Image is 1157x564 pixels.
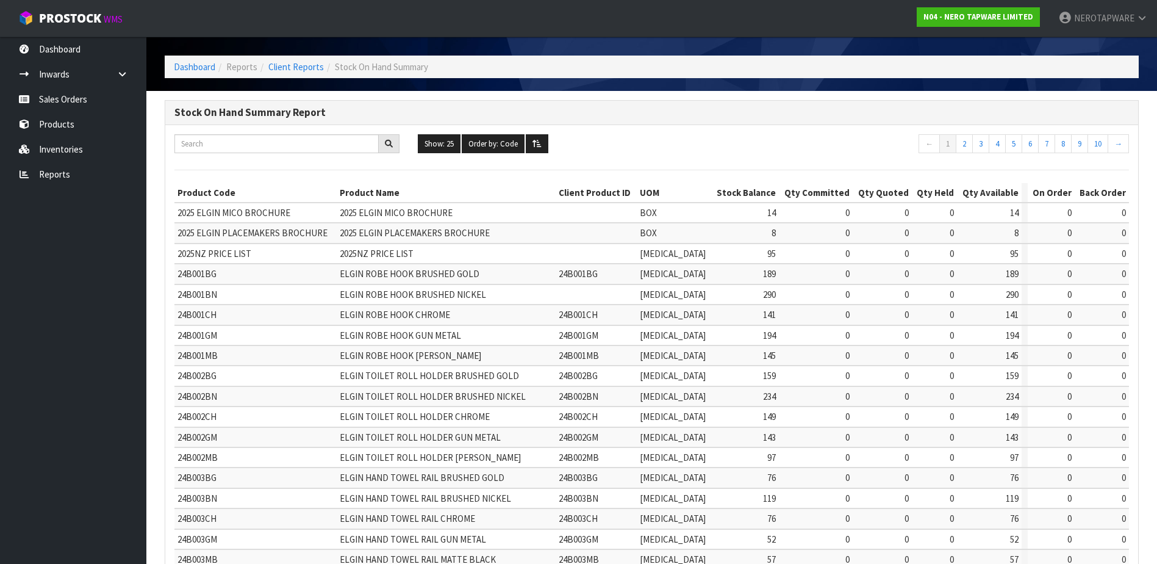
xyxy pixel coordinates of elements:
span: 0 [1122,350,1126,361]
span: 0 [845,370,850,381]
span: [MEDICAL_DATA] [640,289,706,300]
span: BOX [640,227,657,239]
span: 0 [1122,533,1126,545]
a: 7 [1038,134,1055,154]
span: 149 [1006,411,1019,422]
span: 24B001MB [559,350,599,361]
span: 290 [1006,289,1019,300]
span: 24B001GM [559,330,598,341]
span: 24B002BN [177,391,217,402]
span: 76 [767,472,776,483]
span: 0 [904,248,909,259]
th: Qty Held [912,183,957,203]
span: 24B002BN [559,391,598,402]
a: → [1108,134,1129,154]
span: 0 [845,248,850,259]
span: 0 [845,289,850,300]
span: 0 [1067,513,1072,524]
span: 0 [1067,370,1072,381]
span: 0 [950,350,954,361]
th: Qty Committed [779,183,853,203]
span: 0 [1067,493,1072,504]
a: 10 [1087,134,1108,154]
span: 24B003BN [559,493,598,504]
span: 0 [1122,472,1126,483]
span: 2025 ELGIN PLACEMAKERS BROCHURE [177,227,328,239]
span: 76 [1010,472,1019,483]
span: 0 [1067,411,1072,422]
span: 24B002MB [559,452,599,463]
span: ELGIN HAND TOWEL RAIL BRUSHED NICKEL [340,493,511,504]
span: [MEDICAL_DATA] [640,370,706,381]
span: 0 [904,309,909,320]
span: 0 [950,309,954,320]
span: 0 [845,411,850,422]
span: [MEDICAL_DATA] [640,268,706,280]
span: 24B003CH [177,513,217,524]
span: 0 [904,432,909,443]
span: 14 [767,207,776,219]
span: 24B003GM [559,533,598,545]
span: 24B001CH [559,309,598,320]
span: 0 [904,411,909,422]
th: Product Name [337,183,556,203]
span: [MEDICAL_DATA] [640,330,706,341]
span: 24B003BG [177,472,217,483]
span: 234 [1006,391,1019,402]
th: Qty Available [957,183,1022,203]
nav: Page navigation [904,134,1129,157]
span: ELGIN ROBE HOOK CHROME [340,309,450,320]
span: 0 [845,493,850,504]
span: 141 [763,309,776,320]
span: 0 [950,227,954,239]
span: 0 [845,268,850,280]
span: [MEDICAL_DATA] [640,350,706,361]
span: 290 [763,289,776,300]
span: 149 [763,411,776,422]
a: Dashboard [174,61,215,73]
span: 0 [1067,391,1072,402]
span: 24B001BN [177,289,217,300]
span: 24B002GM [559,432,598,443]
span: ELGIN ROBE HOOK GUN METAL [340,330,461,341]
span: 24B001CH [177,309,217,320]
th: Back Order [1075,183,1129,203]
span: 0 [1122,513,1126,524]
span: 0 [845,452,850,463]
span: 0 [1067,472,1072,483]
span: [MEDICAL_DATA] [640,432,706,443]
span: 194 [763,330,776,341]
span: 24B001GM [177,330,217,341]
span: 76 [767,513,776,524]
span: 52 [1010,533,1019,545]
span: 2025 ELGIN PLACEMAKERS BROCHURE [340,227,490,239]
th: UOM [637,183,711,203]
span: 0 [1122,207,1126,219]
img: cube-alt.png [18,10,34,26]
span: 0 [1122,391,1126,402]
span: 0 [1067,330,1072,341]
span: 0 [845,330,850,341]
span: 76 [1010,513,1019,524]
span: 0 [950,493,954,504]
span: 2025NZ PRICE LIST [340,248,414,259]
span: [MEDICAL_DATA] [640,309,706,320]
span: 234 [763,391,776,402]
span: 0 [950,330,954,341]
span: 0 [1067,432,1072,443]
span: 24B002GM [177,432,217,443]
span: 24B002MB [177,452,218,463]
span: ELGIN TOILET ROLL HOLDER CHROME [340,411,490,422]
button: Order by: Code [462,134,525,154]
span: 24B003BN [177,493,217,504]
span: 189 [1006,268,1019,280]
span: 119 [1006,493,1019,504]
span: 0 [950,432,954,443]
span: 24B003GM [177,533,217,545]
button: Show: 25 [418,134,460,154]
span: 0 [845,513,850,524]
span: 0 [950,268,954,280]
span: 0 [950,391,954,402]
span: [MEDICAL_DATA] [640,452,706,463]
span: 52 [767,533,776,545]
